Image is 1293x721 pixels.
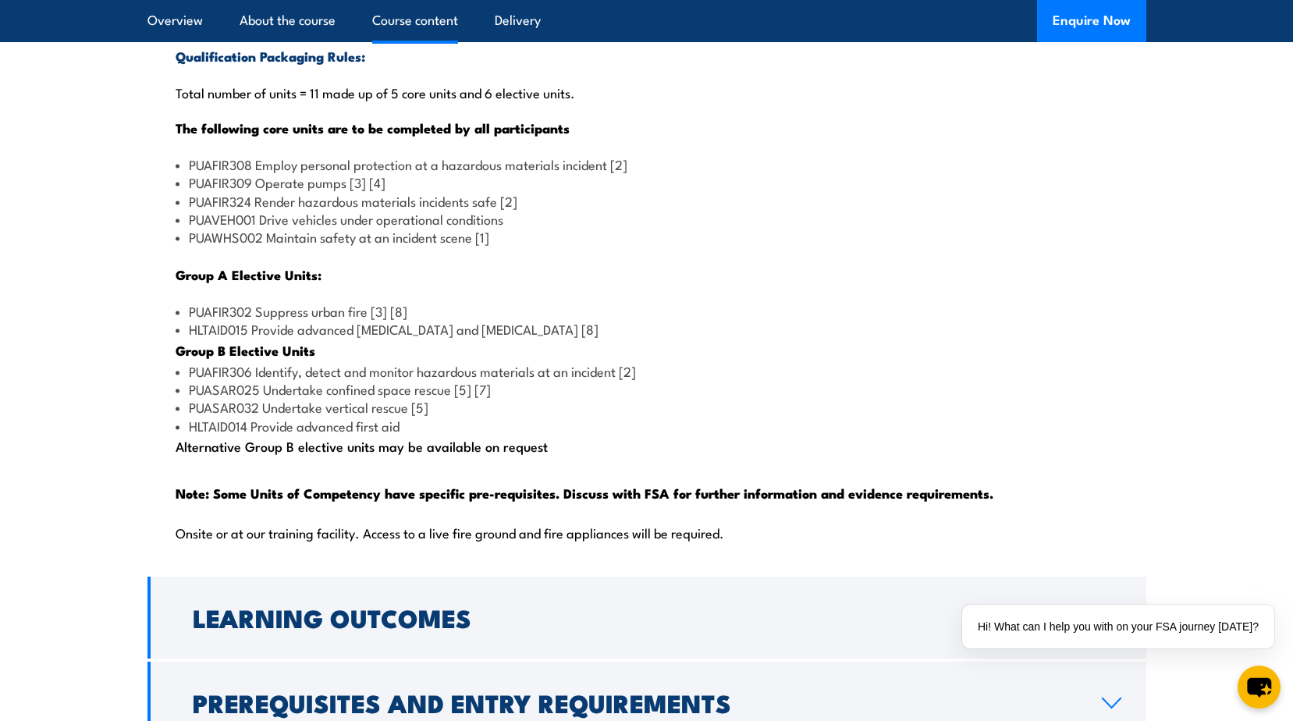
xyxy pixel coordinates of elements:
[176,302,1118,320] li: PUAFIR302 Suppress urban fire [3] [8]
[176,210,1118,228] li: PUAVEH001 Drive vehicles under operational conditions
[176,417,1118,435] li: HLTAID014 Provide advanced first aid
[193,691,1077,713] h2: Prerequisites and Entry Requirements
[962,605,1274,648] div: Hi! What can I help you with on your FSA journey [DATE]?
[1238,666,1281,709] button: chat-button
[176,192,1118,210] li: PUAFIR324 Render hazardous materials incidents safe [2]
[193,606,1077,628] h2: Learning Outcomes
[176,380,1118,398] li: PUASAR025 Undertake confined space rescue [5] [7]
[176,155,1118,173] li: PUAFIR308 Employ personal protection at a hazardous materials incident [2]
[176,483,993,503] strong: Note: Some Units of Competency have specific pre-requisites. Discuss with FSA for further informa...
[176,48,1118,65] h4: Qualification Packaging Rules:
[176,524,1118,540] p: Onsite or at our training facility. Access to a live fire ground and fire appliances will be requ...
[176,173,1118,191] li: PUAFIR309 Operate pumps [3] [4]
[176,84,1118,100] p: Total number of units = 11 made up of 5 core units and 6 elective units.
[176,118,570,138] strong: The following core units are to be completed by all participants
[147,34,1146,574] div: Alternative Group B elective units may be available on request
[176,398,1118,416] li: PUASAR032 Undertake vertical rescue [5]
[176,320,1118,338] li: HLTAID015 Provide advanced [MEDICAL_DATA] and [MEDICAL_DATA] [8]
[176,228,1118,246] li: PUAWHS002 Maintain safety at an incident scene [1]
[176,265,321,285] strong: Group A Elective Units:
[147,577,1146,659] a: Learning Outcomes
[176,340,315,360] strong: Group B Elective Units
[176,362,1118,380] li: PUAFIR306 Identify, detect and monitor hazardous materials at an incident [2]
